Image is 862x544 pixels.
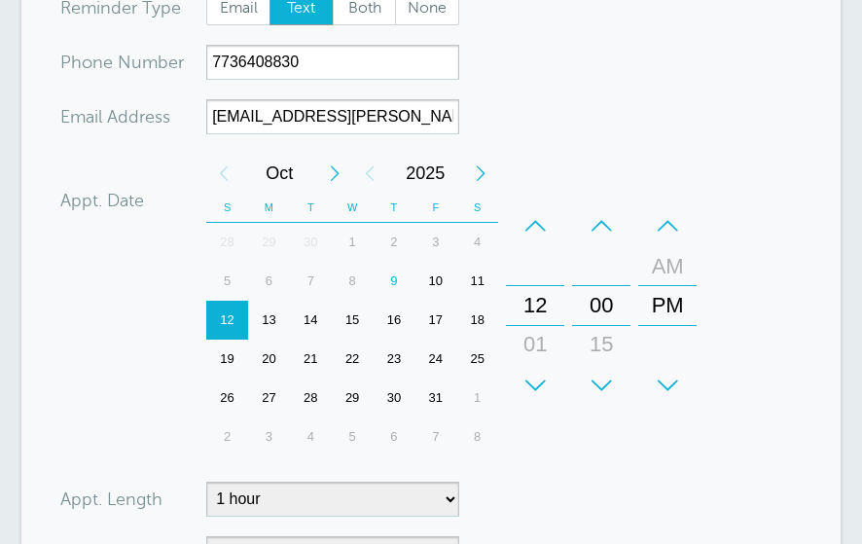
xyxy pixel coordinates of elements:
div: Thursday, October 16 [374,301,415,340]
div: 30 [290,223,332,262]
div: Today, Thursday, October 9 [374,262,415,301]
div: Sunday, October 5 [206,262,248,301]
div: 20 [248,340,290,379]
div: Monday, October 13 [248,301,290,340]
span: Pho [60,54,92,71]
div: 21 [290,340,332,379]
div: 1 [332,223,374,262]
div: 24 [414,340,456,379]
div: Friday, October 17 [414,301,456,340]
div: 7 [290,262,332,301]
div: 14 [290,301,332,340]
div: Sunday, October 26 [206,379,248,417]
div: Thursday, October 2 [374,223,415,262]
div: 15 [578,325,625,364]
th: T [374,193,415,223]
div: 30 [374,379,415,417]
div: 00 [578,286,625,325]
div: Wednesday, November 5 [332,417,374,456]
div: 12 [512,286,558,325]
div: ress [60,99,206,134]
div: Sunday, October 19 [206,340,248,379]
div: Monday, October 20 [248,340,290,379]
div: Monday, November 3 [248,417,290,456]
span: ne Nu [92,54,142,71]
input: Optional [206,99,459,134]
div: Wednesday, October 1 [332,223,374,262]
div: 1 [456,379,498,417]
th: S [456,193,498,223]
div: Sunday, October 12 [206,301,248,340]
div: 11 [456,262,498,301]
span: il Add [94,108,139,126]
div: 25 [456,340,498,379]
div: AM [644,247,691,286]
div: Wednesday, October 8 [332,262,374,301]
div: 22 [332,340,374,379]
div: Tuesday, September 30 [290,223,332,262]
div: Tuesday, November 4 [290,417,332,456]
div: 12 [206,301,248,340]
div: 26 [206,379,248,417]
div: 30 [578,364,625,403]
div: 2 [374,223,415,262]
div: Monday, September 29 [248,223,290,262]
div: 27 [248,379,290,417]
div: Friday, October 10 [414,262,456,301]
div: Friday, October 3 [414,223,456,262]
span: Ema [60,108,94,126]
div: Minutes [572,206,630,405]
div: 28 [290,379,332,417]
div: Saturday, November 8 [456,417,498,456]
div: 8 [332,262,374,301]
span: October [241,154,317,193]
div: 9 [374,262,415,301]
div: 31 [414,379,456,417]
div: 02 [512,364,558,403]
div: mber [60,45,206,80]
div: 01 [512,325,558,364]
div: 8 [456,417,498,456]
th: W [332,193,374,223]
div: Previous Year [352,154,387,193]
th: M [248,193,290,223]
div: Saturday, October 18 [456,301,498,340]
div: PM [644,286,691,325]
div: Next Year [463,154,498,193]
div: 18 [456,301,498,340]
div: 19 [206,340,248,379]
div: 29 [332,379,374,417]
div: Wednesday, October 29 [332,379,374,417]
div: Previous Month [206,154,241,193]
div: 6 [374,417,415,456]
div: Saturday, November 1 [456,379,498,417]
div: Saturday, October 11 [456,262,498,301]
div: 16 [374,301,415,340]
div: Wednesday, October 22 [332,340,374,379]
div: Saturday, October 4 [456,223,498,262]
div: Thursday, October 23 [374,340,415,379]
div: Sunday, November 2 [206,417,248,456]
div: 23 [374,340,415,379]
th: F [414,193,456,223]
div: Saturday, October 25 [456,340,498,379]
div: 3 [414,223,456,262]
div: Thursday, November 6 [374,417,415,456]
span: 2025 [387,154,463,193]
div: Monday, October 6 [248,262,290,301]
div: Friday, October 31 [414,379,456,417]
div: 28 [206,223,248,262]
div: 5 [332,417,374,456]
div: 6 [248,262,290,301]
div: 5 [206,262,248,301]
div: Tuesday, October 14 [290,301,332,340]
label: Appt. Length [60,490,162,508]
div: Friday, October 24 [414,340,456,379]
div: 13 [248,301,290,340]
div: 7 [414,417,456,456]
div: Friday, November 7 [414,417,456,456]
div: 17 [414,301,456,340]
th: S [206,193,248,223]
div: Tuesday, October 28 [290,379,332,417]
div: 3 [248,417,290,456]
